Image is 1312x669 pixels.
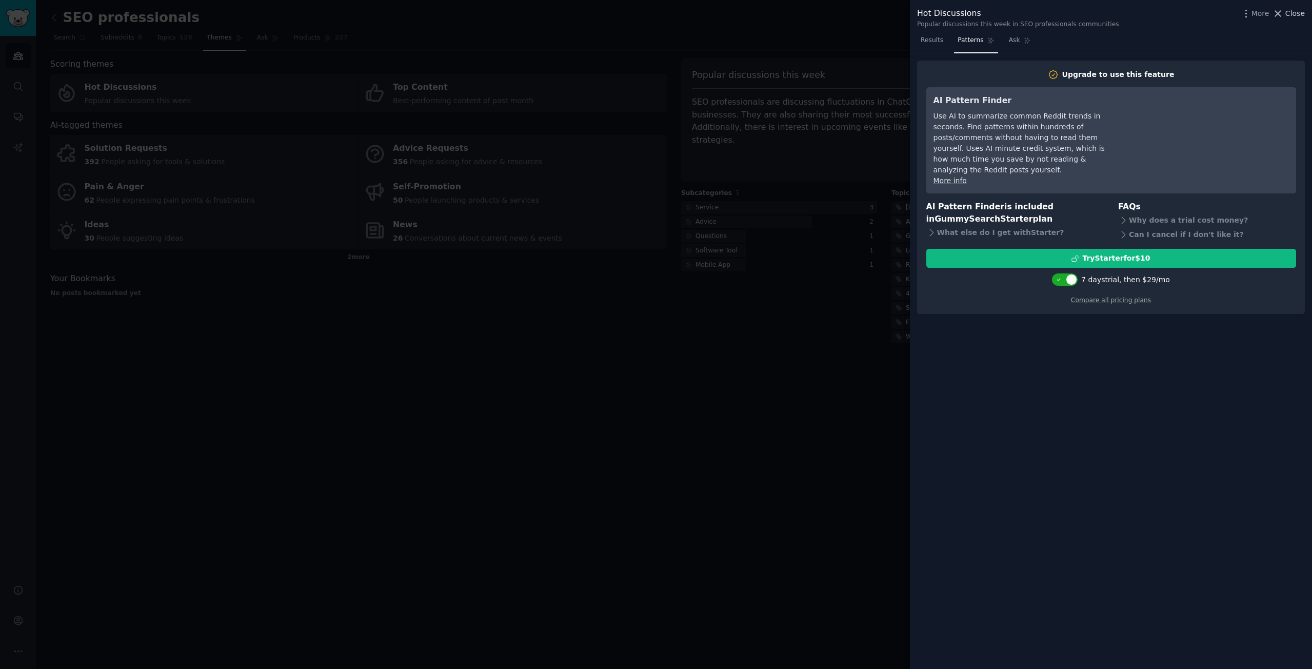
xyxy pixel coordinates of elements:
[1118,201,1296,213] h3: FAQs
[1081,274,1170,285] div: 7 days trial, then $ 29 /mo
[933,111,1121,175] div: Use AI to summarize common Reddit trends in seconds. Find patterns within hundreds of posts/comme...
[958,36,983,45] span: Patterns
[1005,32,1035,53] a: Ask
[1009,36,1020,45] span: Ask
[1241,8,1269,19] button: More
[1285,8,1305,19] span: Close
[926,201,1104,226] h3: AI Pattern Finder is included in plan
[1082,253,1150,264] div: Try Starter for $10
[933,94,1121,107] h3: AI Pattern Finder
[926,249,1296,268] button: TryStarterfor$10
[954,32,998,53] a: Patterns
[933,176,967,185] a: More info
[926,226,1104,240] div: What else do I get with Starter ?
[917,7,1119,20] div: Hot Discussions
[1118,213,1296,227] div: Why does a trial cost money?
[921,36,943,45] span: Results
[917,32,947,53] a: Results
[1135,94,1289,171] iframe: YouTube video player
[917,20,1119,29] div: Popular discussions this week in SEO professionals communities
[1071,297,1151,304] a: Compare all pricing plans
[1251,8,1269,19] span: More
[935,214,1032,224] span: GummySearch Starter
[1273,8,1305,19] button: Close
[1062,69,1175,80] div: Upgrade to use this feature
[1118,227,1296,242] div: Can I cancel if I don't like it?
